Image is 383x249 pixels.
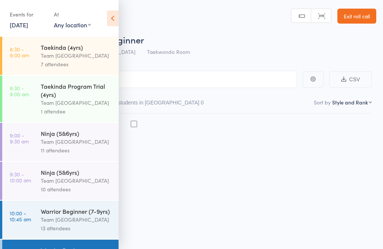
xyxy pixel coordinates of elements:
[41,98,112,107] div: Team [GEOGRAPHIC_DATA]
[41,129,112,137] div: Ninja (5&6yrs)
[41,224,112,233] div: 13 attendees
[329,72,372,88] button: CSV
[314,98,331,106] label: Sort by
[10,210,31,222] time: 10:00 - 10:45 am
[41,43,112,51] div: Taekinda (4yrs)
[337,9,376,24] a: Exit roll call
[10,85,29,97] time: 8:30 - 9:00 am
[10,21,28,29] a: [DATE]
[10,132,29,144] time: 9:00 - 9:30 am
[2,123,119,161] a: 9:00 -9:30 amNinja (5&6yrs)Team [GEOGRAPHIC_DATA]11 attendees
[41,185,112,194] div: 10 attendees
[147,48,190,55] span: Taekwondo Room
[2,37,119,75] a: 8:30 -9:00 amTaekinda (4yrs)Team [GEOGRAPHIC_DATA]7 attendees
[2,76,119,122] a: 8:30 -9:00 amTaekinda Program Trial (4yrs)Team [GEOGRAPHIC_DATA]1 attendee
[41,146,112,155] div: 11 attendees
[41,168,112,176] div: Ninja (5&6yrs)
[41,82,112,98] div: Taekinda Program Trial (4yrs)
[104,96,204,113] button: Other students in [GEOGRAPHIC_DATA]0
[11,71,297,88] input: Search by name
[332,98,368,106] div: Style and Rank
[201,100,204,106] div: 0
[41,207,112,215] div: Warrior Beginner (7-9yrs)
[41,60,112,69] div: 7 attendees
[41,137,112,146] div: Team [GEOGRAPHIC_DATA]
[54,8,91,21] div: At
[10,8,46,21] div: Events for
[2,201,119,239] a: 10:00 -10:45 amWarrior Beginner (7-9yrs)Team [GEOGRAPHIC_DATA]13 attendees
[2,162,119,200] a: 9:30 -10:00 amNinja (5&6yrs)Team [GEOGRAPHIC_DATA]10 attendees
[41,215,112,224] div: Team [GEOGRAPHIC_DATA]
[54,21,91,29] div: Any location
[41,107,112,116] div: 1 attendee
[41,51,112,60] div: Team [GEOGRAPHIC_DATA]
[41,176,112,185] div: Team [GEOGRAPHIC_DATA]
[10,46,29,58] time: 8:30 - 9:00 am
[10,171,31,183] time: 9:30 - 10:00 am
